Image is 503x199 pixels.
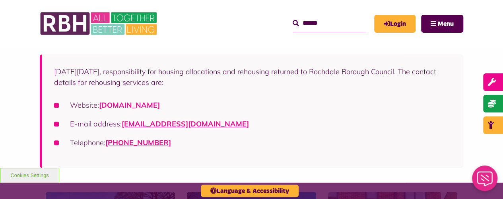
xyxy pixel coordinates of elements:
[421,15,463,33] button: Navigation
[438,21,454,27] span: Menu
[54,66,451,88] p: [DATE][DATE], responsibility for housing allocations and rehousing returned to Rochdale Borough C...
[99,100,160,110] a: [DOMAIN_NAME]
[374,15,416,33] a: MyRBH
[54,118,451,129] li: E-mail address:
[467,163,503,199] iframe: Netcall Web Assistant for live chat
[293,15,366,32] input: Search
[201,185,299,197] button: Language & Accessibility
[54,100,451,110] li: Website:
[105,138,171,147] a: call 0300 303 8874
[54,137,451,148] li: Telephone:
[122,119,249,128] a: [EMAIL_ADDRESS][DOMAIN_NAME]
[40,8,159,39] img: RBH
